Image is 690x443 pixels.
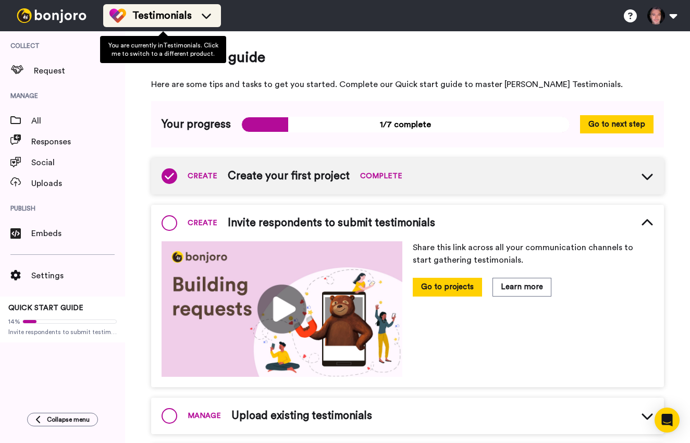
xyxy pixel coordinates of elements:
span: 1/7 complete [241,117,570,132]
span: Settings [31,269,125,282]
span: CREATE [188,218,217,228]
span: Invite respondents to submit testimonials [228,215,435,231]
span: Collapse menu [47,415,90,424]
span: 14% [8,317,20,326]
span: COMPLETE [360,171,402,181]
span: Invite respondents to submit testimonials [8,328,117,336]
span: Create your first project [228,168,350,184]
span: All [31,115,125,127]
span: Embeds [31,227,125,240]
span: Testimonials [132,8,192,23]
span: You are currently in Testimonials . Click me to switch to a different product. [108,42,218,57]
span: QUICK START GUIDE [8,304,83,312]
span: Responses [31,136,125,148]
img: tm-color.svg [109,7,126,24]
p: Share this link across all your communication channels to start gathering testimonials. [413,241,654,266]
span: Quick start guide [151,47,664,68]
span: CREATE [188,171,217,181]
span: Your progress [162,117,231,132]
button: Learn more [492,278,551,296]
span: Social [31,156,125,169]
button: Go to next step [580,115,654,133]
button: Collapse menu [27,413,98,426]
span: Request [34,65,125,77]
span: Upload existing testimonials [231,408,372,424]
button: Go to projects [413,278,482,296]
img: bj-logo-header-white.svg [13,8,91,23]
span: Here are some tips and tasks to get you started. Complete our Quick start guide to master [PERSON... [151,78,664,91]
div: Open Intercom Messenger [655,408,680,433]
span: MANAGE [188,411,221,421]
span: Uploads [31,177,125,190]
img: 341228e223531fa0c85853fd068f9874.jpg [162,241,402,377]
